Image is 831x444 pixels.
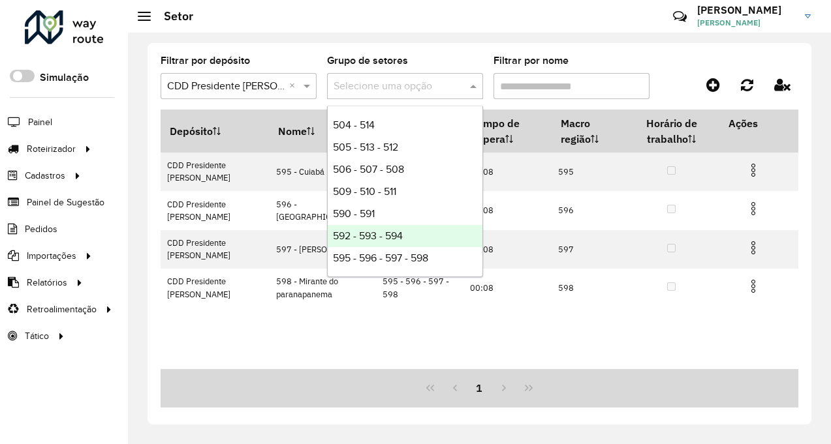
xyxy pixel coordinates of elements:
td: 597 - [PERSON_NAME] [270,230,376,269]
span: 595 - 596 - 597 - 598 [333,252,428,263]
span: [PERSON_NAME] [697,17,795,29]
td: 598 [552,269,623,307]
td: 596 [552,191,623,229]
span: Roteirizador [27,142,76,156]
span: Retroalimentação [27,303,97,316]
label: Simulação [40,70,89,85]
td: 597 [552,230,623,269]
label: Filtrar por nome [494,53,569,68]
h2: Setor [151,9,193,23]
span: Painel [28,115,52,129]
span: 592 - 593 - 594 [333,230,403,241]
span: Importações [27,249,76,263]
label: Filtrar por depósito [161,53,250,68]
span: 506 - 507 - 508 [333,164,404,175]
h3: [PERSON_NAME] [697,4,795,16]
span: Painel de Sugestão [27,196,104,209]
td: 00:08 [463,153,552,191]
ng-dropdown-panel: Options list [327,106,483,277]
span: Tático [25,329,49,343]
td: CDD Presidente [PERSON_NAME] [161,230,270,269]
span: 504 - 514 [333,119,375,130]
span: Pedidos [25,222,57,236]
span: Clear all [289,78,300,94]
th: Macro região [552,110,623,153]
label: Grupo de setores [327,53,408,68]
a: Contato Rápido [666,3,694,31]
th: Depósito [161,110,270,153]
button: 1 [467,376,492,400]
td: 598 - Mirante do paranapanema [270,269,376,307]
td: 595 [552,153,623,191]
th: Tempo de espera [463,110,552,153]
span: 509 - 510 - 511 [333,186,396,197]
th: Nome [270,110,376,153]
td: 00:08 [463,269,552,307]
span: 590 - 591 [333,208,375,219]
th: Horário de trabalho [623,110,719,153]
td: 595 - 596 - 597 - 598 [376,269,463,307]
td: CDD Presidente [PERSON_NAME] [161,191,270,229]
td: CDD Presidente [PERSON_NAME] [161,269,270,307]
td: 00:08 [463,191,552,229]
td: CDD Presidente [PERSON_NAME] [161,153,270,191]
span: Cadastros [25,169,65,183]
span: Relatórios [27,276,67,289]
td: 596 - [GEOGRAPHIC_DATA] [270,191,376,229]
td: 595 - Cuiabá Paulista [270,153,376,191]
th: Ações [719,110,798,137]
td: 00:08 [463,230,552,269]
span: 505 - 513 - 512 [333,141,398,153]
